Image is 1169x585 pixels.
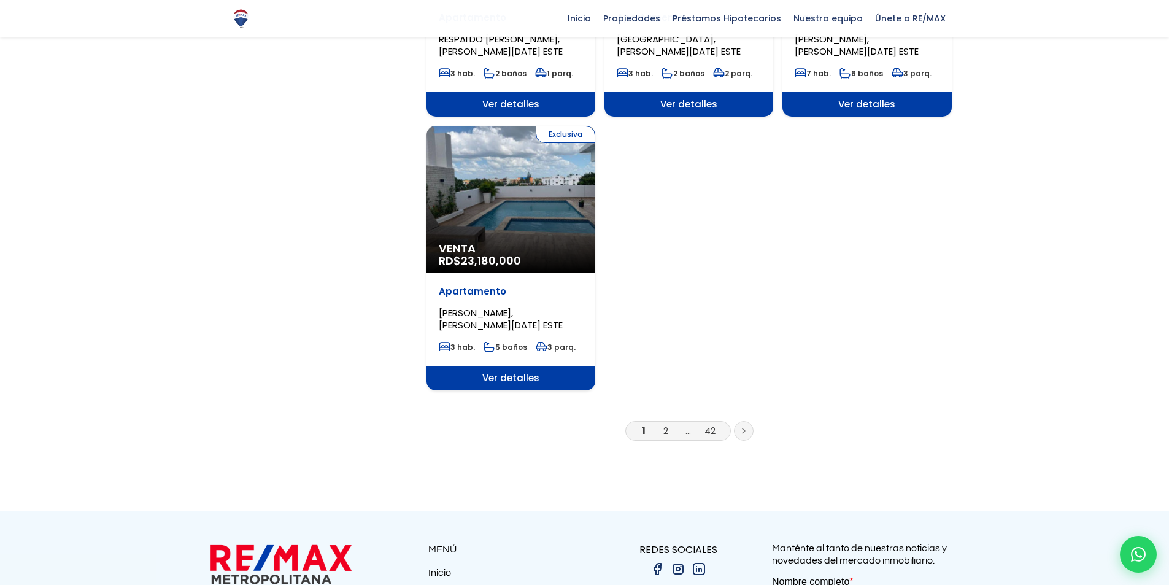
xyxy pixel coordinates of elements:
[713,68,752,79] span: 2 parq.
[604,92,773,117] span: Ver detalles
[892,68,932,79] span: 3 parq.
[642,424,646,437] a: 1
[597,9,666,28] span: Propiedades
[795,68,831,79] span: 7 hab.
[869,9,952,28] span: Únete a RE/MAX
[439,242,583,255] span: Venta
[561,9,597,28] span: Inicio
[671,562,685,576] img: instagram.png
[439,342,475,352] span: 3 hab.
[439,306,563,331] span: [PERSON_NAME], [PERSON_NAME][DATE] ESTE
[426,366,595,390] span: Ver detalles
[772,542,959,567] p: Manténte al tanto de nuestras noticias y novedades del mercado inmobiliario.
[536,126,595,143] span: Exclusiva
[617,33,741,58] span: [GEOGRAPHIC_DATA], [PERSON_NAME][DATE] ESTE
[484,342,527,352] span: 5 baños
[428,567,585,585] a: Inicio
[439,68,475,79] span: 3 hab.
[795,33,919,58] span: [PERSON_NAME], [PERSON_NAME][DATE] ESTE
[461,253,521,268] span: 23,180,000
[439,285,583,298] p: Apartamento
[666,9,787,28] span: Préstamos Hipotecarios
[484,68,527,79] span: 2 baños
[426,92,595,117] span: Ver detalles
[839,68,883,79] span: 6 baños
[662,68,704,79] span: 2 baños
[787,9,869,28] span: Nuestro equipo
[439,33,563,58] span: RESPALDO [PERSON_NAME], [PERSON_NAME][DATE] ESTE
[426,126,595,390] a: Exclusiva Venta RD$23,180,000 Apartamento [PERSON_NAME], [PERSON_NAME][DATE] ESTE 3 hab. 5 baños ...
[782,92,951,117] span: Ver detalles
[536,342,576,352] span: 3 parq.
[650,562,665,576] img: facebook.png
[439,253,521,268] span: RD$
[704,424,716,437] a: 42
[663,424,668,437] a: 2
[585,542,772,557] p: REDES SOCIALES
[230,8,252,29] img: Logo de REMAX
[692,562,706,576] img: linkedin.png
[617,68,653,79] span: 3 hab.
[535,68,573,79] span: 1 parq.
[685,424,691,437] a: ...
[428,542,585,557] p: MENÚ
